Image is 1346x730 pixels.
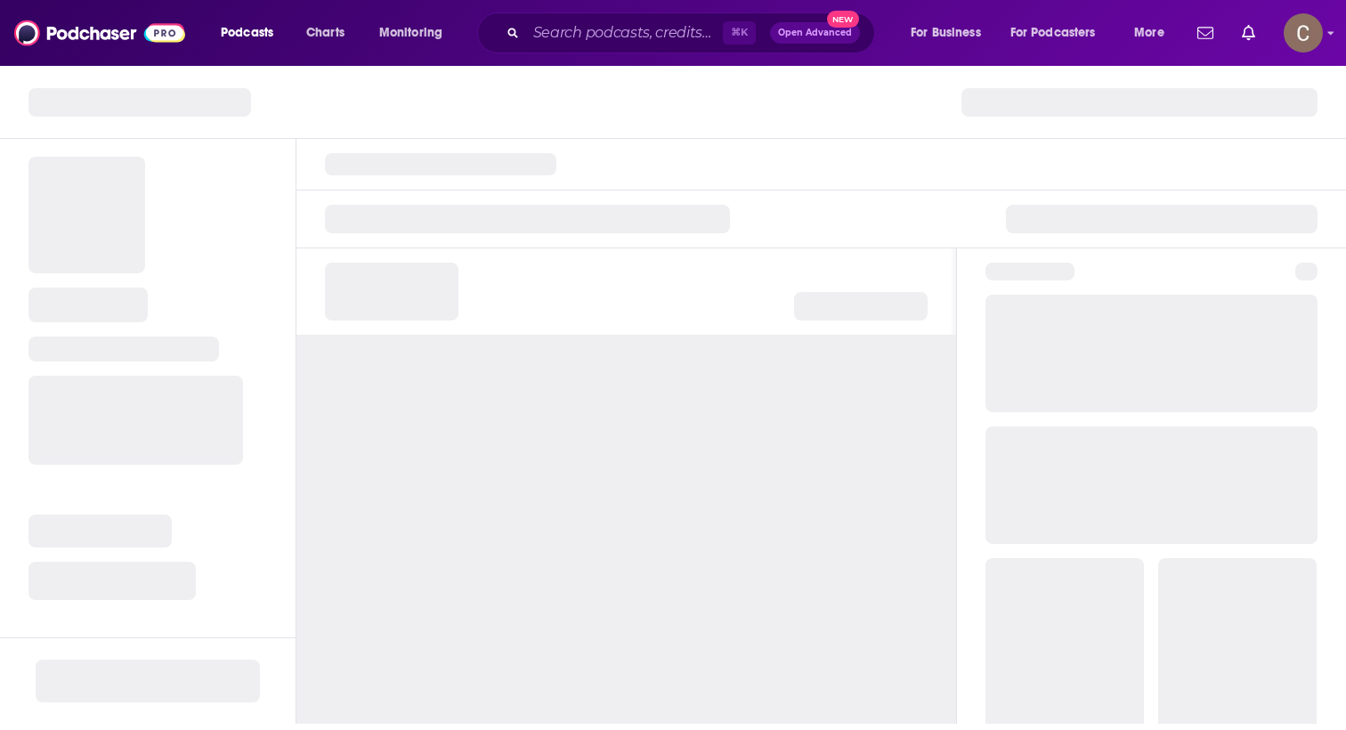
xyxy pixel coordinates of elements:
span: New [827,11,859,28]
span: For Business [911,20,981,45]
span: For Podcasters [1010,20,1096,45]
button: Show profile menu [1284,13,1323,53]
button: open menu [208,19,296,47]
button: open menu [1122,19,1187,47]
button: open menu [898,19,1003,47]
button: open menu [999,19,1122,47]
span: Podcasts [221,20,273,45]
a: Charts [295,19,355,47]
button: Open AdvancedNew [770,22,860,44]
a: Show notifications dropdown [1190,18,1220,48]
img: Podchaser - Follow, Share and Rate Podcasts [14,16,185,50]
span: More [1134,20,1164,45]
div: Search podcasts, credits, & more... [494,12,892,53]
span: Charts [306,20,345,45]
span: Monitoring [379,20,442,45]
span: ⌘ K [723,21,756,45]
span: Logged in as clay.bolton [1284,13,1323,53]
span: Open Advanced [778,28,852,37]
button: open menu [367,19,466,47]
a: Show notifications dropdown [1235,18,1262,48]
input: Search podcasts, credits, & more... [526,19,723,47]
img: User Profile [1284,13,1323,53]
